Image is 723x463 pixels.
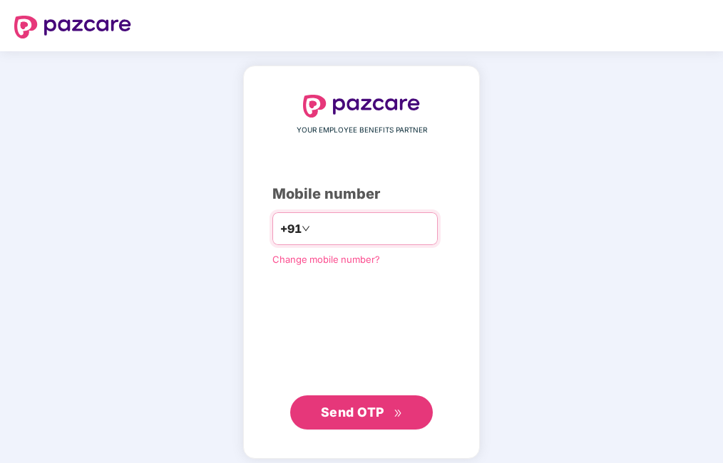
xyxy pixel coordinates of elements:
button: Send OTPdouble-right [290,395,433,430]
span: Send OTP [321,405,384,420]
a: Change mobile number? [272,254,380,265]
img: logo [303,95,420,118]
div: Mobile number [272,183,451,205]
span: +91 [280,220,302,238]
span: double-right [394,409,403,418]
span: down [302,224,310,233]
span: YOUR EMPLOYEE BENEFITS PARTNER [297,125,427,136]
img: logo [14,16,131,38]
